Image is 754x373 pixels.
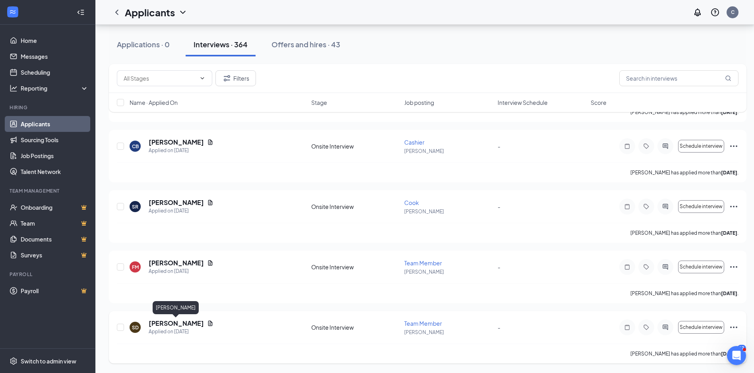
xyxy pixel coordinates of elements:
[725,75,731,81] svg: MagnifyingGlass
[498,203,500,210] span: -
[10,187,87,194] div: Team Management
[194,39,248,49] div: Interviews · 364
[591,99,607,106] span: Score
[710,8,720,17] svg: QuestionInfo
[207,199,213,206] svg: Document
[661,203,670,210] svg: ActiveChat
[630,290,738,297] p: [PERSON_NAME] has applied more than .
[737,345,746,352] div: 17
[721,170,737,176] b: [DATE]
[10,104,87,111] div: Hiring
[404,139,424,146] span: Cashier
[149,267,213,275] div: Applied on [DATE]
[10,357,17,365] svg: Settings
[207,260,213,266] svg: Document
[404,259,442,267] span: Team Member
[21,357,76,365] div: Switch to admin view
[678,140,724,153] button: Schedule interview
[149,259,204,267] h5: [PERSON_NAME]
[661,143,670,149] svg: ActiveChat
[727,346,746,365] iframe: Intercom live chat
[112,8,122,17] svg: ChevronLeft
[498,263,500,271] span: -
[149,328,213,336] div: Applied on [DATE]
[21,84,89,92] div: Reporting
[729,323,738,332] svg: Ellipses
[311,263,399,271] div: Onsite Interview
[21,247,89,263] a: SurveysCrown
[404,269,492,275] p: [PERSON_NAME]
[661,264,670,270] svg: ActiveChat
[21,199,89,215] a: OnboardingCrown
[630,230,738,236] p: [PERSON_NAME] has applied more than .
[404,199,419,206] span: Cook
[10,84,17,92] svg: Analysis
[729,262,738,272] svg: Ellipses
[124,74,196,83] input: All Stages
[619,70,738,86] input: Search in interviews
[404,329,492,336] p: [PERSON_NAME]
[132,264,139,271] div: FM
[21,33,89,48] a: Home
[721,230,737,236] b: [DATE]
[630,350,738,357] p: [PERSON_NAME] has applied more than .
[404,99,434,106] span: Job posting
[678,261,724,273] button: Schedule interview
[311,323,399,331] div: Onsite Interview
[661,324,670,330] svg: ActiveChat
[404,208,492,215] p: [PERSON_NAME]
[153,301,199,314] div: [PERSON_NAME]
[498,99,548,106] span: Interview Schedule
[132,203,138,210] div: SR
[642,264,651,270] svg: Tag
[21,64,89,80] a: Scheduling
[21,148,89,164] a: Job Postings
[642,203,651,210] svg: Tag
[21,132,89,148] a: Sourcing Tools
[311,99,327,106] span: Stage
[215,70,256,86] button: Filter Filters
[311,142,399,150] div: Onsite Interview
[642,143,651,149] svg: Tag
[21,164,89,180] a: Talent Network
[21,231,89,247] a: DocumentsCrown
[729,141,738,151] svg: Ellipses
[149,198,204,207] h5: [PERSON_NAME]
[132,324,139,331] div: SD
[207,320,213,327] svg: Document
[642,324,651,330] svg: Tag
[678,200,724,213] button: Schedule interview
[498,143,500,150] span: -
[21,283,89,299] a: PayrollCrown
[222,73,232,83] svg: Filter
[404,148,492,155] p: [PERSON_NAME]
[178,8,188,17] svg: ChevronDown
[117,39,170,49] div: Applications · 0
[149,319,204,328] h5: [PERSON_NAME]
[729,202,738,211] svg: Ellipses
[21,116,89,132] a: Applicants
[271,39,340,49] div: Offers and hires · 43
[731,9,735,15] div: C
[622,203,632,210] svg: Note
[130,99,178,106] span: Name · Applied On
[680,143,723,149] span: Schedule interview
[721,351,737,357] b: [DATE]
[207,139,213,145] svg: Document
[630,169,738,176] p: [PERSON_NAME] has applied more than .
[622,143,632,149] svg: Note
[149,138,204,147] h5: [PERSON_NAME]
[498,324,500,331] span: -
[311,203,399,211] div: Onsite Interview
[680,325,723,330] span: Schedule interview
[622,324,632,330] svg: Note
[10,271,87,278] div: Payroll
[693,8,702,17] svg: Notifications
[9,8,17,16] svg: WorkstreamLogo
[132,143,139,150] div: CB
[678,321,724,334] button: Schedule interview
[404,320,442,327] span: Team Member
[149,147,213,155] div: Applied on [DATE]
[680,204,723,209] span: Schedule interview
[77,8,85,16] svg: Collapse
